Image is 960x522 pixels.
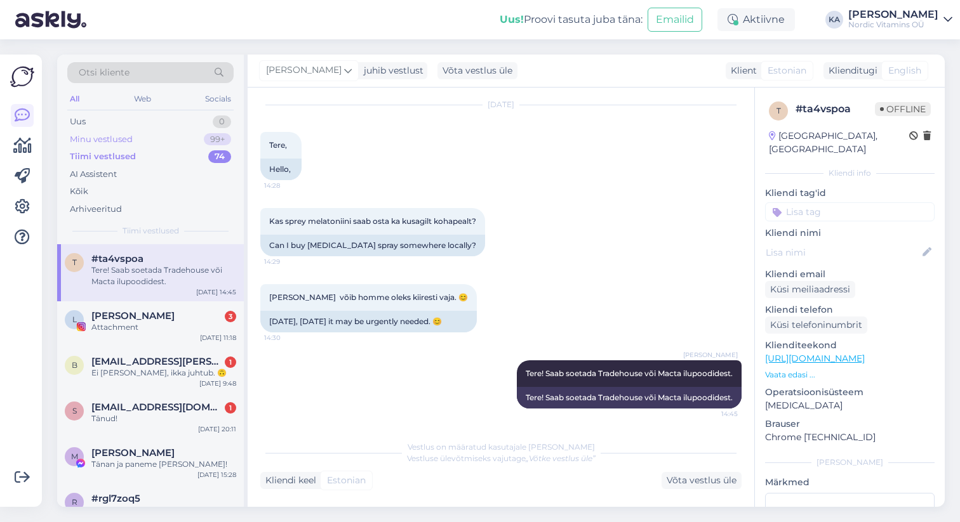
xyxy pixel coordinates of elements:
span: Vestluse ülevõtmiseks vajutage [407,453,596,463]
span: [PERSON_NAME] [683,350,738,360]
p: [MEDICAL_DATA] [765,399,935,412]
div: Attachment [91,322,236,333]
span: L [72,315,77,324]
p: Vaata edasi ... [765,369,935,381]
div: Võta vestlus üle [437,62,517,79]
div: Tere! Saab soetada Tradehouse või Macta ilupoodidest. [517,387,742,408]
div: Kõik [70,185,88,198]
div: 1 [225,356,236,368]
b: Uus! [500,13,524,25]
p: Kliendi nimi [765,226,935,240]
div: [PERSON_NAME] [848,10,938,20]
span: Offline [875,102,931,116]
div: Tänan ja paneme [PERSON_NAME]! [91,459,236,470]
a: [URL][DOMAIN_NAME] [765,353,865,364]
div: All [67,91,82,107]
div: Võta vestlus üle [662,472,742,489]
div: Kliendi info [765,167,935,179]
span: t [72,258,77,267]
div: [DATE] 11:18 [200,333,236,343]
span: 14:30 [264,333,312,343]
div: Nordic Vitamins OÜ [848,20,938,30]
span: [PERSON_NAME] võib homme oleks kiiresti vaja. 😊 [269,292,468,302]
span: Tere, [269,140,287,150]
input: Lisa tag [765,202,935,221]
div: Tere! Saab soetada Tradehouse või Macta ilupoodidest. [91,264,236,287]
div: Ei [PERSON_NAME], ikka juhtub. 🙃 [91,367,236,379]
div: 3 [225,311,236,322]
span: 14:45 [690,409,738,419]
div: Küsi telefoninumbrit [765,316,867,334]
div: [DATE] 20:11 [198,424,236,434]
input: Lisa nimi [766,245,920,259]
span: [PERSON_NAME] [266,63,342,77]
span: britta@birk.ee [91,356,223,367]
div: [DATE] [260,99,742,110]
div: AI Assistent [70,168,117,181]
p: Märkmed [765,476,935,489]
div: Uus [70,115,86,128]
i: „Võtke vestlus üle” [526,453,596,463]
span: Laura-Ly [91,310,175,322]
span: Otsi kliente [79,66,130,79]
div: KA [825,11,843,29]
div: [DATE], [DATE] it may be urgently needed. 😊 [260,311,477,332]
div: Hello, [260,159,302,180]
span: 14:29 [264,257,312,266]
div: [PERSON_NAME] [765,457,935,468]
span: t [777,106,781,115]
span: #ta4vspoa [91,253,143,264]
div: Kliendi keel [260,474,316,487]
span: Estonian [327,474,366,487]
span: #rgl7zoq5 [91,493,140,504]
span: Estonian [768,64,806,77]
div: [GEOGRAPHIC_DATA], [GEOGRAPHIC_DATA] [769,129,909,156]
div: Web [131,91,154,107]
p: Chrome [TECHNICAL_ID] [765,431,935,444]
span: Merilin Konrad [91,447,175,459]
span: Vestlus on määratud kasutajale [PERSON_NAME] [408,442,595,452]
span: English [888,64,921,77]
button: Emailid [648,8,702,32]
div: 99+ [204,133,231,146]
span: b [72,360,77,370]
div: Proovi tasuta juba täna: [500,12,643,27]
p: Operatsioonisüsteem [765,386,935,399]
div: Klienditugi [823,64,877,77]
div: Minu vestlused [70,133,133,146]
span: s [72,406,77,415]
div: Can I buy [MEDICAL_DATA] spray somewhere locally? [260,235,485,256]
span: r [72,497,77,507]
div: Socials [203,91,234,107]
div: # ta4vspoa [796,101,875,117]
div: Küsi meiliaadressi [765,281,855,298]
div: 0 [213,115,231,128]
p: Klienditeekond [765,339,935,352]
p: Brauser [765,417,935,431]
div: [DATE] 15:28 [197,470,236,480]
div: Tänud! [91,413,236,424]
div: 74 [208,150,231,163]
div: juhib vestlust [359,64,423,77]
div: 1 [225,402,236,414]
div: Tiimi vestlused [70,150,136,163]
p: Kliendi email [765,268,935,281]
p: Kliendi tag'id [765,186,935,200]
img: Askly Logo [10,65,34,89]
div: Arhiveeritud [70,203,122,216]
span: Tere! Saab soetada Tradehouse või Macta ilupoodidest. [526,369,733,378]
div: [DATE] 9:48 [199,379,236,388]
span: sigridviir@gmail.com [91,401,223,413]
div: [DATE] 14:45 [196,287,236,297]
span: Kas sprey melatoniini saab osta ka kusagilt kohapealt? [269,216,476,226]
span: M [71,452,78,461]
span: 14:28 [264,181,312,190]
span: Tiimi vestlused [123,225,179,237]
div: Aktiivne [717,8,795,31]
div: Klient [726,64,757,77]
p: Kliendi telefon [765,303,935,316]
a: [PERSON_NAME]Nordic Vitamins OÜ [848,10,952,30]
